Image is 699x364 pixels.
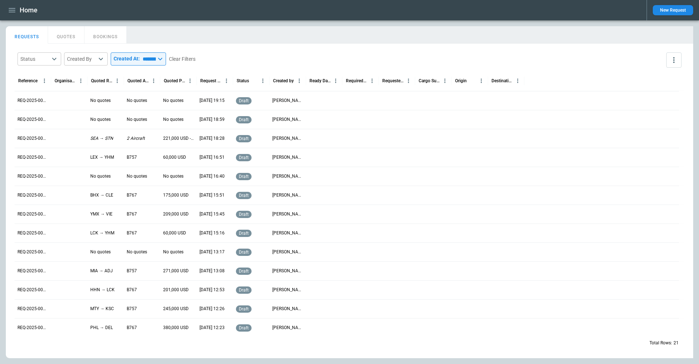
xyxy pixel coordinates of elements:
p: Kenneth Wong [272,154,303,161]
button: Quoted Price column menu [185,76,195,86]
div: Destination [491,78,513,83]
p: No quotes [127,116,147,123]
div: Origin [455,78,467,83]
span: draft [237,98,250,103]
div: Required Date & Time (UTC-04:00) [346,78,367,83]
h1: Home [20,6,37,15]
p: LEX → YHM [90,154,114,161]
span: draft [237,269,250,274]
p: No quotes [163,98,183,104]
button: Required Date & Time (UTC-04:00) column menu [367,76,377,86]
p: REQ-2025-003907 [17,325,48,331]
p: HHN → LCK [90,287,115,293]
p: 245,000 USD [163,306,189,312]
span: draft [237,288,250,293]
p: SEA → STN [90,135,113,142]
p: 23/09/2025 18:59 [200,116,225,123]
button: New Request [653,5,693,15]
p: REQ-2025-003919 [17,98,48,104]
p: Kenneth Wong [272,325,303,331]
p: 23/09/2025 15:45 [200,211,225,217]
p: 209,000 USD [163,211,189,217]
p: No quotes [90,249,111,255]
div: Created By [67,55,96,63]
div: Cargo Summary [419,78,440,83]
p: REQ-2025-003914 [17,192,48,198]
p: Kenneth Wong [272,287,303,293]
p: REQ-2025-003912 [17,230,48,236]
div: Quoted Aircraft [127,78,149,83]
p: B767 [127,211,137,217]
button: Created by column menu [295,76,304,86]
button: Origin column menu [477,76,486,86]
div: Reference [18,78,37,83]
div: Status [237,78,249,83]
span: draft [237,231,250,236]
p: REQ-2025-003913 [17,211,48,217]
button: Ready Date & Time (UTC-04:00) column menu [331,76,340,86]
p: REQ-2025-003909 [17,287,48,293]
p: Tyler Porteous [272,230,303,236]
button: Destination column menu [513,76,522,86]
div: Status [20,55,50,63]
p: Created At: [114,56,140,62]
p: 60,000 USD [163,154,186,161]
p: Jeanie kuk [272,98,303,104]
p: 23/09/2025 15:51 [200,192,225,198]
p: REQ-2025-003908 [17,306,48,312]
p: No quotes [163,249,183,255]
p: YMX → VIE [90,211,112,217]
p: 23/09/2025 12:26 [200,306,225,312]
p: BHX → CLE [90,192,113,198]
p: PHL → DEL [90,325,113,331]
p: Kenneth Wong [272,268,303,274]
p: B757 [127,154,137,161]
p: LCK → YHM [90,230,114,236]
p: Kenneth Wong [272,116,303,123]
p: 23/09/2025 13:17 [200,249,225,255]
p: REQ-2025-003910 [17,268,48,274]
p: Jeanie kuk [272,135,303,142]
p: 23/09/2025 15:16 [200,230,225,236]
p: Total Rows: [649,340,672,346]
div: Quoted Route [91,78,112,83]
span: draft [237,212,250,217]
p: REQ-2025-003915 [17,173,48,179]
p: 2 Aircraft [127,135,145,142]
p: No quotes [127,98,147,104]
p: No quotes [90,98,111,104]
button: Reference column menu [40,76,49,86]
button: more [666,52,682,68]
div: Ready Date & Time (UTC-04:00) [309,78,331,83]
div: Created by [273,78,294,83]
div: Request Created At (UTC-04:00) [200,78,222,83]
button: Cargo Summary column menu [440,76,450,86]
p: 60,000 USD [163,230,186,236]
div: Organisation [55,78,76,83]
div: Quoted Price [164,78,185,83]
p: B767 [127,325,137,331]
button: Requested Route column menu [404,76,413,86]
p: 201,000 USD [163,287,189,293]
p: 175,000 USD [163,192,189,198]
p: MTY → KSC [90,306,114,312]
p: No quotes [90,116,111,123]
span: draft [237,117,250,122]
button: Clear Filters [169,55,196,64]
p: 23/09/2025 12:53 [200,287,225,293]
p: 21 [674,340,679,346]
p: Jeanie kuk [272,211,303,217]
span: draft [237,306,250,312]
p: 23/09/2025 19:15 [200,98,225,104]
p: 23/09/2025 12:23 [200,325,225,331]
p: MIA → ADJ [90,268,113,274]
p: B767 [127,287,137,293]
button: Status column menu [258,76,268,86]
p: 271,000 USD [163,268,189,274]
span: draft [237,193,250,198]
button: Quoted Aircraft column menu [149,76,158,86]
p: Kenneth Wong [272,306,303,312]
button: QUOTES [48,26,84,44]
button: Request Created At (UTC-04:00) column menu [222,76,231,86]
p: No quotes [163,116,183,123]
